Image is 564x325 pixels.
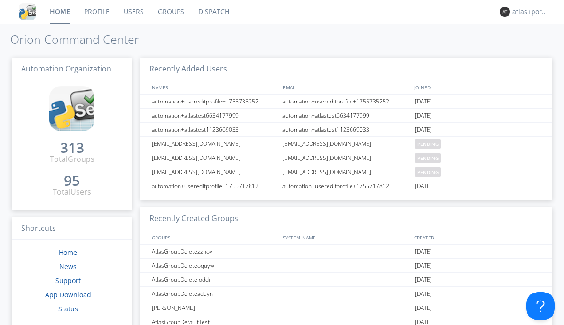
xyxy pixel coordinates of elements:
[280,151,413,165] div: [EMAIL_ADDRESS][DOMAIN_NAME]
[415,287,432,301] span: [DATE]
[149,179,280,193] div: automation+usereditprofile+1755717812
[149,259,280,272] div: AtlasGroupDeleteoquyw
[140,58,552,81] h3: Recently Added Users
[140,273,552,287] a: AtlasGroupDeleteloddi[DATE]
[60,143,84,152] div: 313
[149,151,280,165] div: [EMAIL_ADDRESS][DOMAIN_NAME]
[280,95,413,108] div: automation+usereditprofile+1755735252
[50,154,94,165] div: Total Groups
[64,176,80,187] a: 95
[149,245,280,258] div: AtlasGroupDeletezzhov
[415,259,432,273] span: [DATE]
[415,139,441,149] span: pending
[415,95,432,109] span: [DATE]
[412,80,543,94] div: JOINED
[12,217,132,240] h3: Shortcuts
[280,109,413,122] div: automation+atlastest6634177999
[140,259,552,273] a: AtlasGroupDeleteoquyw[DATE]
[55,276,81,285] a: Support
[149,165,280,179] div: [EMAIL_ADDRESS][DOMAIN_NAME]
[415,153,441,163] span: pending
[59,262,77,271] a: News
[149,230,278,244] div: GROUPS
[280,165,413,179] div: [EMAIL_ADDRESS][DOMAIN_NAME]
[415,301,432,315] span: [DATE]
[415,179,432,193] span: [DATE]
[149,287,280,301] div: AtlasGroupDeleteaduyn
[59,248,77,257] a: Home
[415,245,432,259] span: [DATE]
[140,137,552,151] a: [EMAIL_ADDRESS][DOMAIN_NAME][EMAIL_ADDRESS][DOMAIN_NAME]pending
[140,301,552,315] a: [PERSON_NAME][DATE]
[512,7,548,16] div: atlas+portuguese0001
[140,165,552,179] a: [EMAIL_ADDRESS][DOMAIN_NAME][EMAIL_ADDRESS][DOMAIN_NAME]pending
[140,123,552,137] a: automation+atlastest1123669033automation+atlastest1123669033[DATE]
[280,179,413,193] div: automation+usereditprofile+1755717812
[280,123,413,136] div: automation+atlastest1123669033
[281,80,412,94] div: EMAIL
[140,287,552,301] a: AtlasGroupDeleteaduyn[DATE]
[49,86,94,131] img: cddb5a64eb264b2086981ab96f4c1ba7
[19,3,36,20] img: cddb5a64eb264b2086981ab96f4c1ba7
[53,187,91,198] div: Total Users
[149,301,280,315] div: [PERSON_NAME]
[415,109,432,123] span: [DATE]
[140,95,552,109] a: automation+usereditprofile+1755735252automation+usereditprofile+1755735252[DATE]
[280,137,413,151] div: [EMAIL_ADDRESS][DOMAIN_NAME]
[58,304,78,313] a: Status
[149,95,280,108] div: automation+usereditprofile+1755735252
[281,230,412,244] div: SYSTEM_NAME
[415,167,441,177] span: pending
[149,137,280,151] div: [EMAIL_ADDRESS][DOMAIN_NAME]
[60,143,84,154] a: 313
[140,179,552,193] a: automation+usereditprofile+1755717812automation+usereditprofile+1755717812[DATE]
[149,273,280,286] div: AtlasGroupDeleteloddi
[45,290,91,299] a: App Download
[140,109,552,123] a: automation+atlastest6634177999automation+atlastest6634177999[DATE]
[412,230,543,244] div: CREATED
[140,207,552,230] h3: Recently Created Groups
[140,245,552,259] a: AtlasGroupDeletezzhov[DATE]
[149,109,280,122] div: automation+atlastest6634177999
[149,80,278,94] div: NAMES
[140,151,552,165] a: [EMAIL_ADDRESS][DOMAIN_NAME][EMAIL_ADDRESS][DOMAIN_NAME]pending
[415,273,432,287] span: [DATE]
[415,123,432,137] span: [DATE]
[149,123,280,136] div: automation+atlastest1123669033
[526,292,555,320] iframe: Toggle Customer Support
[64,176,80,185] div: 95
[500,7,510,17] img: 373638.png
[21,63,111,74] span: Automation Organization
